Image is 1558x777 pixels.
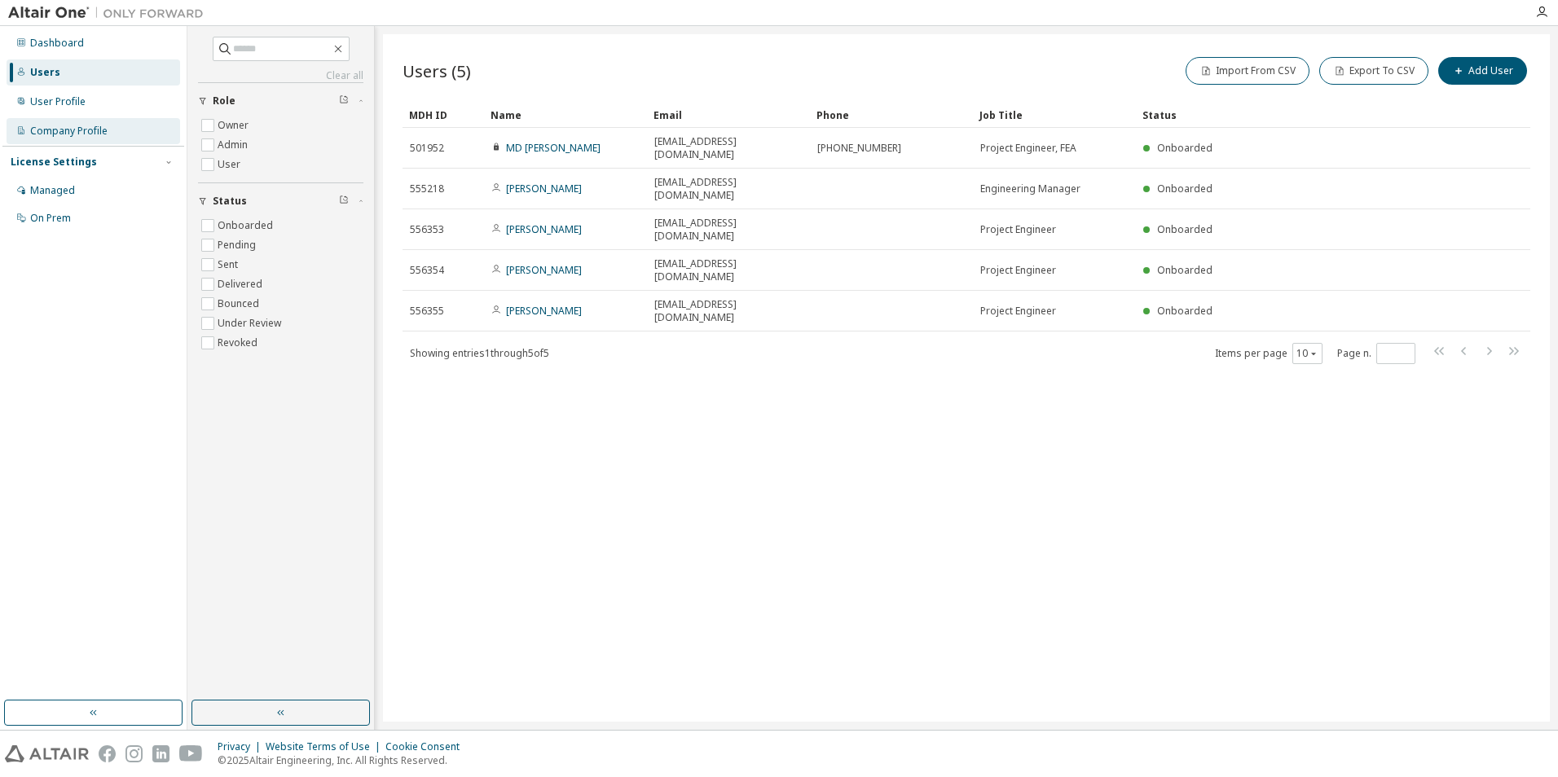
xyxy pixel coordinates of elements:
[30,125,108,138] div: Company Profile
[980,305,1056,318] span: Project Engineer
[213,195,247,208] span: Status
[218,333,261,353] label: Revoked
[152,745,169,762] img: linkedin.svg
[218,255,241,274] label: Sent
[1157,222,1213,236] span: Onboarded
[266,740,385,753] div: Website Terms of Use
[1337,343,1415,364] span: Page n.
[979,102,1129,128] div: Job Title
[218,314,284,333] label: Under Review
[198,69,363,82] a: Clear all
[11,156,97,169] div: License Settings
[980,182,1080,195] span: Engineering Manager
[5,745,89,762] img: altair_logo.svg
[218,135,251,155] label: Admin
[30,95,86,108] div: User Profile
[654,102,803,128] div: Email
[218,116,252,135] label: Owner
[816,102,966,128] div: Phone
[410,264,444,277] span: 556354
[1296,347,1318,360] button: 10
[198,83,363,119] button: Role
[410,182,444,195] span: 555218
[410,223,444,236] span: 556353
[30,212,71,225] div: On Prem
[1157,304,1213,318] span: Onboarded
[980,223,1056,236] span: Project Engineer
[654,217,803,243] span: [EMAIL_ADDRESS][DOMAIN_NAME]
[491,102,640,128] div: Name
[179,745,203,762] img: youtube.svg
[654,135,803,161] span: [EMAIL_ADDRESS][DOMAIN_NAME]
[410,346,549,360] span: Showing entries 1 through 5 of 5
[654,298,803,324] span: [EMAIL_ADDRESS][DOMAIN_NAME]
[218,294,262,314] label: Bounced
[30,184,75,197] div: Managed
[1438,57,1527,85] button: Add User
[506,263,582,277] a: [PERSON_NAME]
[99,745,116,762] img: facebook.svg
[409,102,478,128] div: MDH ID
[506,141,601,155] a: MD [PERSON_NAME]
[410,142,444,155] span: 501952
[980,264,1056,277] span: Project Engineer
[506,182,582,195] a: [PERSON_NAME]
[125,745,143,762] img: instagram.svg
[654,176,803,202] span: [EMAIL_ADDRESS][DOMAIN_NAME]
[218,274,266,294] label: Delivered
[1186,57,1309,85] button: Import From CSV
[218,155,244,174] label: User
[817,142,901,155] span: [PHONE_NUMBER]
[1142,102,1446,128] div: Status
[410,305,444,318] span: 556355
[339,94,349,108] span: Clear filter
[198,183,363,219] button: Status
[403,59,471,82] span: Users (5)
[980,142,1076,155] span: Project Engineer, FEA
[30,37,84,50] div: Dashboard
[506,222,582,236] a: [PERSON_NAME]
[1157,263,1213,277] span: Onboarded
[1157,182,1213,195] span: Onboarded
[218,753,469,767] p: © 2025 Altair Engineering, Inc. All Rights Reserved.
[385,740,469,753] div: Cookie Consent
[654,257,803,283] span: [EMAIL_ADDRESS][DOMAIN_NAME]
[1157,141,1213,155] span: Onboarded
[8,5,212,21] img: Altair One
[1215,343,1323,364] span: Items per page
[218,740,266,753] div: Privacy
[1319,57,1428,85] button: Export To CSV
[218,216,276,235] label: Onboarded
[506,304,582,318] a: [PERSON_NAME]
[339,195,349,208] span: Clear filter
[218,235,259,255] label: Pending
[30,66,60,79] div: Users
[213,94,235,108] span: Role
